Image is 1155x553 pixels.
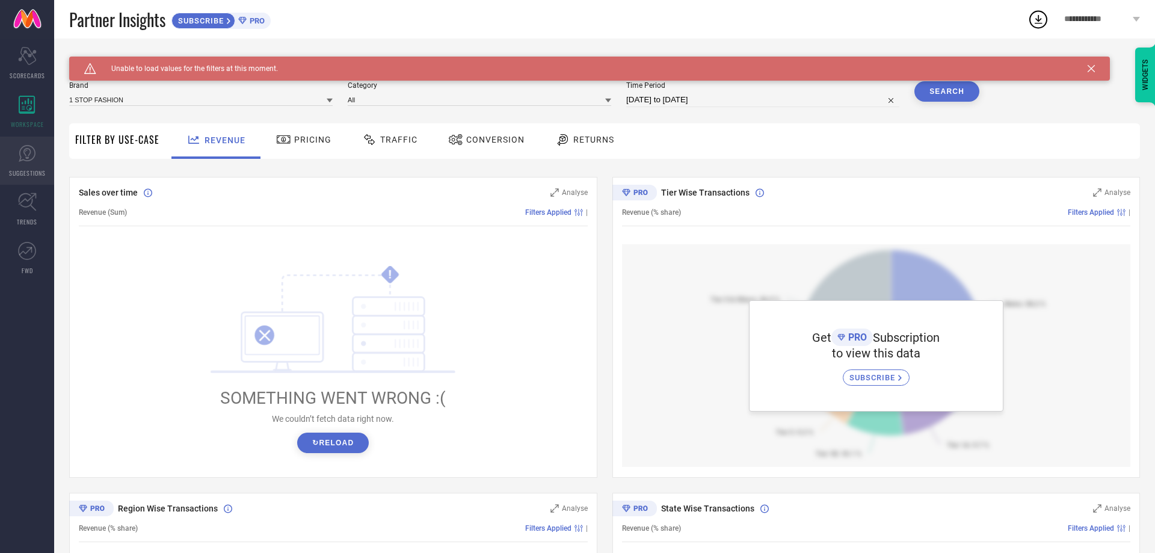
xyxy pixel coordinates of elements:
[17,217,37,226] span: TRENDS
[525,208,571,217] span: Filters Applied
[812,330,831,345] span: Get
[832,346,920,360] span: to view this data
[96,64,278,73] span: Unable to load values for the filters at this moment.
[69,7,165,32] span: Partner Insights
[297,433,369,453] button: ↻Reload
[1129,208,1130,217] span: |
[1129,524,1130,533] span: |
[586,208,588,217] span: |
[69,57,153,66] span: SYSTEM WORKSPACE
[348,81,611,90] span: Category
[612,501,657,519] div: Premium
[550,504,559,513] svg: Zoom
[612,185,657,203] div: Premium
[1068,208,1114,217] span: Filters Applied
[1068,524,1114,533] span: Filters Applied
[562,188,588,197] span: Analyse
[914,81,979,102] button: Search
[626,93,899,107] input: Select time period
[586,524,588,533] span: |
[389,268,392,282] tspan: !
[622,524,681,533] span: Revenue (% share)
[661,504,754,513] span: State Wise Transactions
[272,414,394,424] span: We couldn’t fetch data right now.
[247,16,265,25] span: PRO
[22,266,33,275] span: FWD
[118,504,218,513] span: Region Wise Transactions
[1104,188,1130,197] span: Analyse
[75,132,159,147] span: Filter By Use-Case
[294,135,331,144] span: Pricing
[845,332,867,343] span: PRO
[562,504,588,513] span: Analyse
[79,188,138,197] span: Sales over time
[1093,188,1101,197] svg: Zoom
[9,168,46,178] span: SUGGESTIONS
[550,188,559,197] svg: Zoom
[79,208,127,217] span: Revenue (Sum)
[172,16,227,25] span: SUBSCRIBE
[220,388,446,408] span: SOMETHING WENT WRONG :(
[622,208,681,217] span: Revenue (% share)
[525,524,571,533] span: Filters Applied
[1093,504,1101,513] svg: Zoom
[1027,8,1049,30] div: Open download list
[11,120,44,129] span: WORKSPACE
[843,360,910,386] a: SUBSCRIBE
[626,81,899,90] span: Time Period
[171,10,271,29] a: SUBSCRIBEPRO
[466,135,525,144] span: Conversion
[69,501,114,519] div: Premium
[205,135,245,145] span: Revenue
[10,71,45,80] span: SCORECARDS
[849,373,898,382] span: SUBSCRIBE
[380,135,417,144] span: Traffic
[1104,504,1130,513] span: Analyse
[573,135,614,144] span: Returns
[79,524,138,533] span: Revenue (% share)
[873,330,940,345] span: Subscription
[69,81,333,90] span: Brand
[661,188,750,197] span: Tier Wise Transactions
